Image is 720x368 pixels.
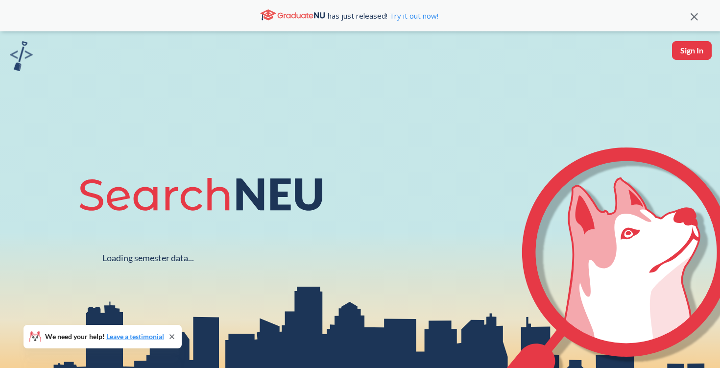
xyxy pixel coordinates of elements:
span: has just released! [328,10,438,21]
a: sandbox logo [10,41,33,74]
div: Loading semester data... [102,252,194,264]
button: Sign In [672,41,712,60]
span: We need your help! [45,333,164,340]
img: sandbox logo [10,41,33,71]
a: Try it out now! [387,11,438,21]
a: Leave a testimonial [106,332,164,341]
